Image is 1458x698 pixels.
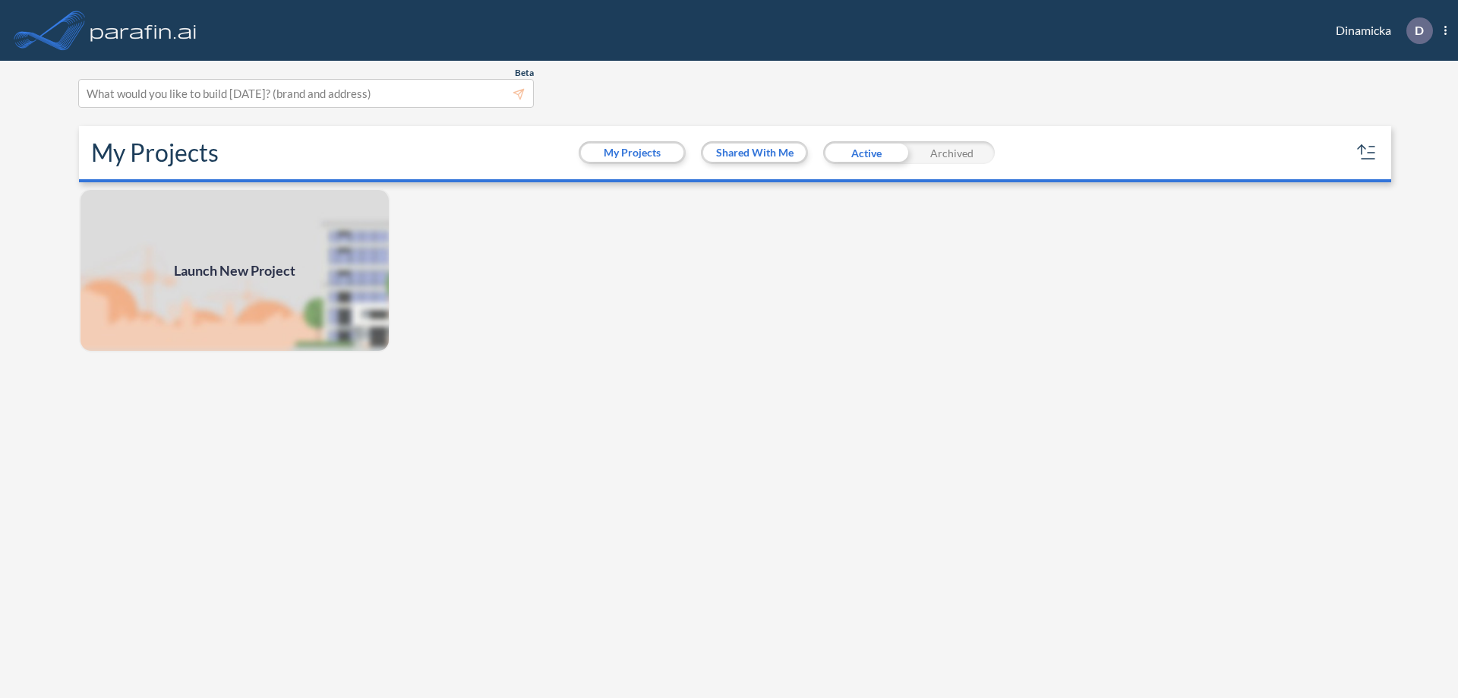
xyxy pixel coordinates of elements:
[79,188,390,352] img: add
[1355,141,1379,165] button: sort
[581,144,683,162] button: My Projects
[1313,17,1447,44] div: Dinamicka
[703,144,806,162] button: Shared With Me
[79,188,390,352] a: Launch New Project
[515,67,534,79] span: Beta
[91,138,219,167] h2: My Projects
[87,15,200,46] img: logo
[174,261,295,281] span: Launch New Project
[1415,24,1424,37] p: D
[823,141,909,164] div: Active
[909,141,995,164] div: Archived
